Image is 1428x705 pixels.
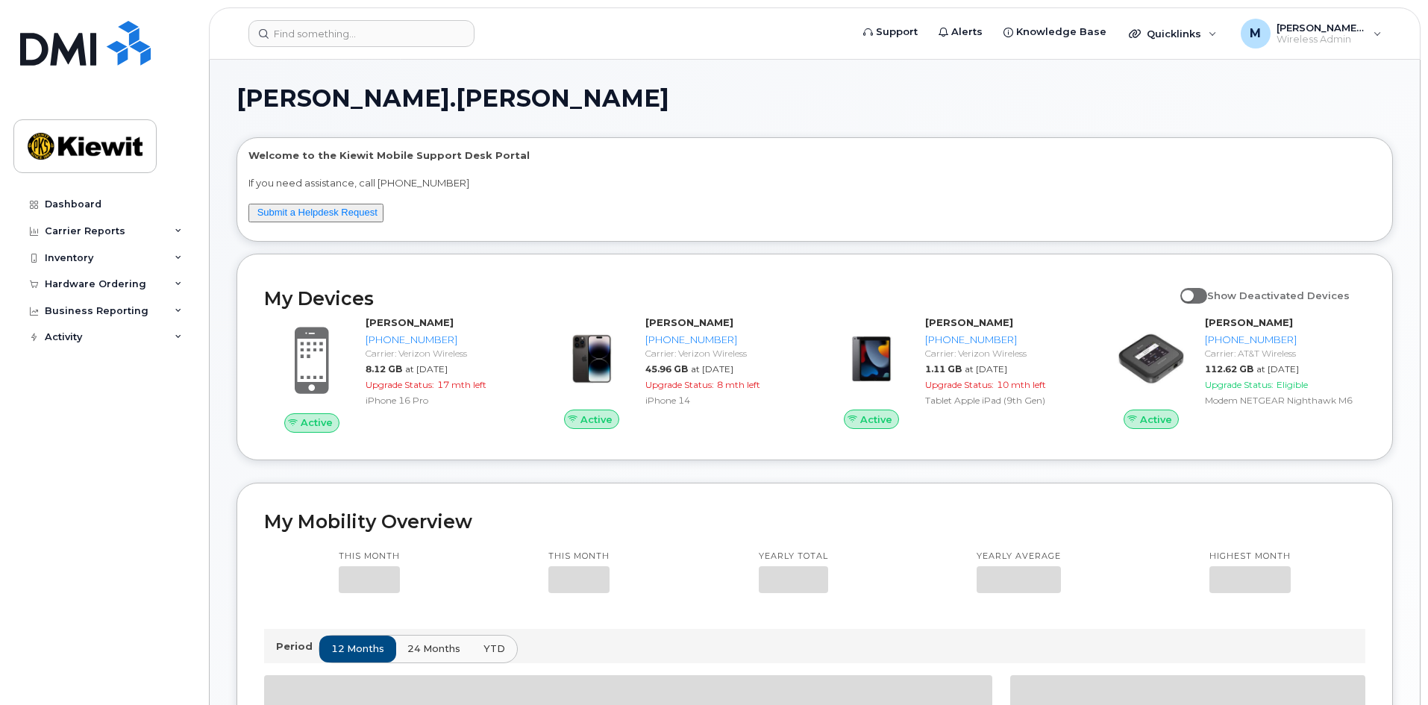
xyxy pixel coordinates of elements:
[548,551,610,563] p: This month
[1207,289,1350,301] span: Show Deactivated Devices
[556,323,627,395] img: image20231002-3703462-njx0qo.jpeg
[264,510,1365,533] h2: My Mobility Overview
[1205,333,1359,347] div: [PHONE_NUMBER]
[925,379,994,390] span: Upgrade Status:
[1209,551,1291,563] p: Highest month
[925,347,1080,360] div: Carrier: Verizon Wireless
[645,333,800,347] div: [PHONE_NUMBER]
[645,394,800,407] div: iPhone 14
[836,323,907,395] img: image20231002-3703462-17fd4bd.jpeg
[824,316,1086,429] a: Active[PERSON_NAME][PHONE_NUMBER]Carrier: Verizon Wireless1.11 GBat [DATE]Upgrade Status:10 mth l...
[691,363,733,375] span: at [DATE]
[1205,394,1359,407] div: Modem NETGEAR Nighthawk M6
[1103,316,1365,429] a: Active[PERSON_NAME][PHONE_NUMBER]Carrier: AT&T Wireless112.62 GBat [DATE]Upgrade Status:EligibleM...
[248,176,1381,190] p: If you need assistance, call [PHONE_NUMBER]
[366,379,434,390] span: Upgrade Status:
[645,347,800,360] div: Carrier: Verizon Wireless
[248,148,1381,163] p: Welcome to the Kiewit Mobile Support Desk Portal
[264,287,1173,310] h2: My Devices
[717,379,760,390] span: 8 mth left
[366,363,402,375] span: 8.12 GB
[645,379,714,390] span: Upgrade Status:
[437,379,486,390] span: 17 mth left
[366,333,520,347] div: [PHONE_NUMBER]
[1205,316,1293,328] strong: [PERSON_NAME]
[977,551,1061,563] p: Yearly average
[301,416,333,430] span: Active
[645,316,733,328] strong: [PERSON_NAME]
[925,333,1080,347] div: [PHONE_NUMBER]
[366,347,520,360] div: Carrier: Verizon Wireless
[1115,323,1187,395] img: image20231002-3703462-1vlobgo.jpeg
[366,316,454,328] strong: [PERSON_NAME]
[1205,379,1274,390] span: Upgrade Status:
[1277,379,1308,390] span: Eligible
[759,551,828,563] p: Yearly total
[264,316,526,432] a: Active[PERSON_NAME][PHONE_NUMBER]Carrier: Verizon Wireless8.12 GBat [DATE]Upgrade Status:17 mth l...
[860,413,892,427] span: Active
[237,87,669,110] span: [PERSON_NAME].[PERSON_NAME]
[925,363,962,375] span: 1.11 GB
[925,316,1013,328] strong: [PERSON_NAME]
[965,363,1007,375] span: at [DATE]
[544,316,806,429] a: Active[PERSON_NAME][PHONE_NUMBER]Carrier: Verizon Wireless45.96 GBat [DATE]Upgrade Status:8 mth l...
[1140,413,1172,427] span: Active
[1205,363,1253,375] span: 112.62 GB
[483,642,505,656] span: YTD
[1205,347,1359,360] div: Carrier: AT&T Wireless
[1256,363,1299,375] span: at [DATE]
[1180,281,1192,293] input: Show Deactivated Devices
[339,551,400,563] p: This month
[580,413,613,427] span: Active
[276,639,319,654] p: Period
[645,363,688,375] span: 45.96 GB
[366,394,520,407] div: iPhone 16 Pro
[925,394,1080,407] div: Tablet Apple iPad (9th Gen)
[997,379,1046,390] span: 10 mth left
[257,207,378,218] a: Submit a Helpdesk Request
[248,204,383,222] button: Submit a Helpdesk Request
[407,642,460,656] span: 24 months
[405,363,448,375] span: at [DATE]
